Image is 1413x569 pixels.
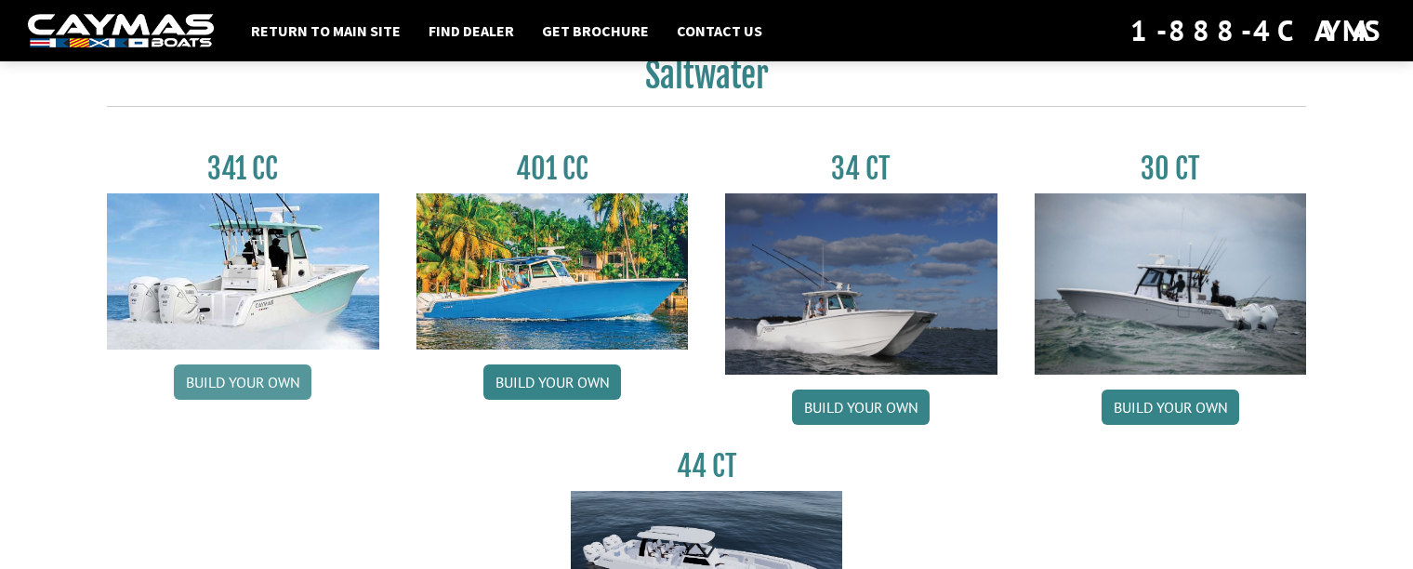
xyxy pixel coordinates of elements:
[28,14,214,48] img: white-logo-c9c8dbefe5ff5ceceb0f0178aa75bf4bb51f6bca0971e226c86eb53dfe498488.png
[416,152,689,186] h3: 401 CC
[483,364,621,400] a: Build your own
[107,55,1306,107] h2: Saltwater
[416,193,689,350] img: 401CC_thumb.pg.jpg
[533,19,658,43] a: Get Brochure
[174,364,311,400] a: Build your own
[667,19,772,43] a: Contact Us
[792,390,930,425] a: Build your own
[725,152,997,186] h3: 34 CT
[1130,10,1385,51] div: 1-888-4CAYMAS
[1035,152,1307,186] h3: 30 CT
[419,19,523,43] a: Find Dealer
[571,449,843,483] h3: 44 CT
[242,19,410,43] a: Return to main site
[107,152,379,186] h3: 341 CC
[1102,390,1239,425] a: Build your own
[107,193,379,350] img: 341CC-thumbjpg.jpg
[1035,193,1307,375] img: 30_CT_photo_shoot_for_caymas_connect.jpg
[725,193,997,375] img: Caymas_34_CT_pic_1.jpg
